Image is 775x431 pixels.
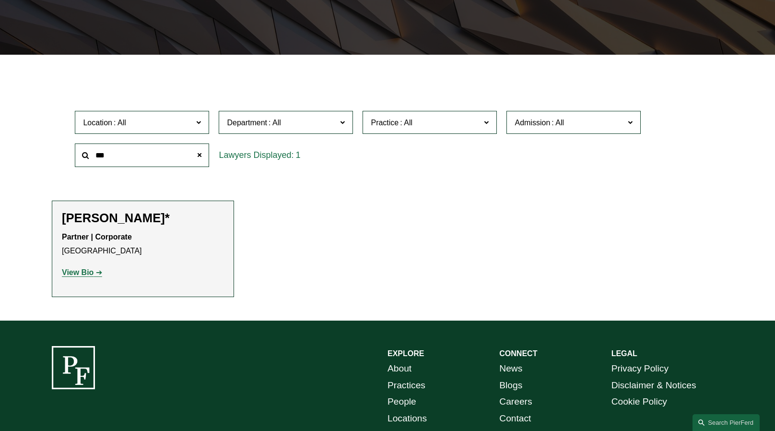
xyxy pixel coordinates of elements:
[499,377,522,394] a: Blogs
[387,377,425,394] a: Practices
[611,377,696,394] a: Disclaimer & Notices
[62,268,94,276] strong: View Bio
[83,119,112,127] span: Location
[387,410,427,427] a: Locations
[499,360,522,377] a: News
[62,230,224,258] p: [GEOGRAPHIC_DATA]
[693,414,760,431] a: Search this site
[499,394,532,410] a: Careers
[499,349,537,358] strong: CONNECT
[62,211,224,226] h2: [PERSON_NAME]*
[227,119,267,127] span: Department
[499,410,531,427] a: Contact
[387,349,424,358] strong: EXPLORE
[371,119,399,127] span: Practice
[62,233,132,241] strong: Partner | Corporate
[62,268,102,276] a: View Bio
[387,394,416,410] a: People
[296,150,301,160] span: 1
[515,119,550,127] span: Admission
[611,360,669,377] a: Privacy Policy
[611,394,667,410] a: Cookie Policy
[387,360,411,377] a: About
[611,349,637,358] strong: LEGAL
